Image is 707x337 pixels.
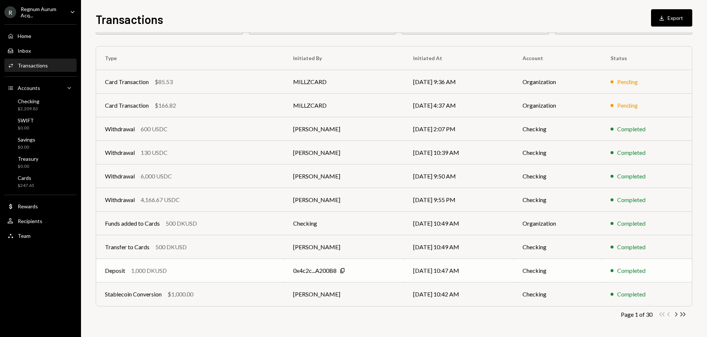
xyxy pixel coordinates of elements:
a: Treasury$0.00 [4,153,77,171]
a: Inbox [4,44,77,57]
div: Rewards [18,203,38,209]
a: Savings$0.00 [4,134,77,152]
div: Deposit [105,266,125,275]
div: Completed [617,125,646,133]
div: Pending [617,101,638,110]
td: [DATE] 10:47 AM [404,259,514,282]
div: $1,000.00 [168,290,193,299]
a: Team [4,229,77,242]
div: Pending [617,77,638,86]
td: Checking [514,259,601,282]
th: Account [514,46,601,70]
div: 500 DKUSD [166,219,197,228]
div: $166.82 [155,101,176,110]
td: Organization [514,212,601,235]
div: Funds added to Cards [105,219,160,228]
div: Card Transaction [105,77,149,86]
div: Accounts [18,85,40,91]
div: Recipients [18,218,42,224]
div: Withdrawal [105,125,135,133]
td: [DATE] 9:36 AM [404,70,514,94]
td: [PERSON_NAME] [284,164,404,188]
a: Recipients [4,214,77,227]
div: Treasury [18,156,38,162]
button: Export [651,9,692,27]
div: Card Transaction [105,101,149,110]
a: Accounts [4,81,77,94]
td: Checking [514,141,601,164]
div: $85.53 [155,77,173,86]
th: Initiated By [284,46,404,70]
div: Completed [617,243,646,251]
div: $2,209.83 [18,106,39,112]
div: Stablecoin Conversion [105,290,162,299]
td: [DATE] 4:37 AM [404,94,514,117]
td: [DATE] 10:49 AM [404,212,514,235]
div: 4,166.67 USDC [141,195,180,204]
div: 130 USDC [141,148,168,157]
div: 0x4c2c...A200B8 [293,266,337,275]
a: Rewards [4,199,77,213]
h1: Transactions [96,12,163,27]
div: Cards [18,175,34,181]
div: Withdrawal [105,172,135,181]
td: Checking [514,235,601,259]
td: Checking [514,282,601,306]
div: Team [18,233,31,239]
div: Completed [617,266,646,275]
div: Completed [617,219,646,228]
div: Completed [617,172,646,181]
div: Withdrawal [105,195,135,204]
a: SWIFT$0.00 [4,115,77,133]
div: 600 USDC [141,125,168,133]
div: Completed [617,290,646,299]
div: 6,000 USDC [141,172,172,181]
div: Completed [617,148,646,157]
div: $0.00 [18,125,34,131]
td: [PERSON_NAME] [284,117,404,141]
div: Withdrawal [105,148,135,157]
div: Transactions [18,62,48,69]
td: [PERSON_NAME] [284,235,404,259]
td: Checking [514,117,601,141]
div: Page 1 of 30 [621,311,653,318]
div: 1,000 DKUSD [131,266,167,275]
th: Status [602,46,692,70]
td: Organization [514,70,601,94]
div: Regnum Aurum Acq... [21,6,64,18]
td: [PERSON_NAME] [284,188,404,212]
td: [DATE] 9:55 PM [404,188,514,212]
th: Type [96,46,284,70]
a: Transactions [4,59,77,72]
div: Home [18,33,31,39]
div: R [4,6,16,18]
a: Home [4,29,77,42]
div: $0.00 [18,144,35,150]
td: [DATE] 10:49 AM [404,235,514,259]
td: Organization [514,94,601,117]
td: [DATE] 10:42 AM [404,282,514,306]
div: $247.65 [18,183,34,189]
td: Checking [514,164,601,188]
td: [DATE] 9:50 AM [404,164,514,188]
div: SWIFT [18,117,34,124]
td: [PERSON_NAME] [284,141,404,164]
div: Transfer to Cards [105,243,150,251]
td: MILLZCARD [284,70,404,94]
td: [PERSON_NAME] [284,282,404,306]
div: Completed [617,195,646,204]
a: Checking$2,209.83 [4,96,77,114]
td: [DATE] 2:07 PM [404,117,514,141]
div: Inbox [18,48,31,54]
th: Initiated At [404,46,514,70]
a: Cards$247.65 [4,173,77,190]
td: Checking [514,188,601,212]
div: Savings [18,136,35,143]
td: [DATE] 10:39 AM [404,141,514,164]
td: MILLZCARD [284,94,404,117]
div: 500 DKUSD [155,243,187,251]
td: Checking [284,212,404,235]
div: $0.00 [18,163,38,170]
div: Checking [18,98,39,104]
